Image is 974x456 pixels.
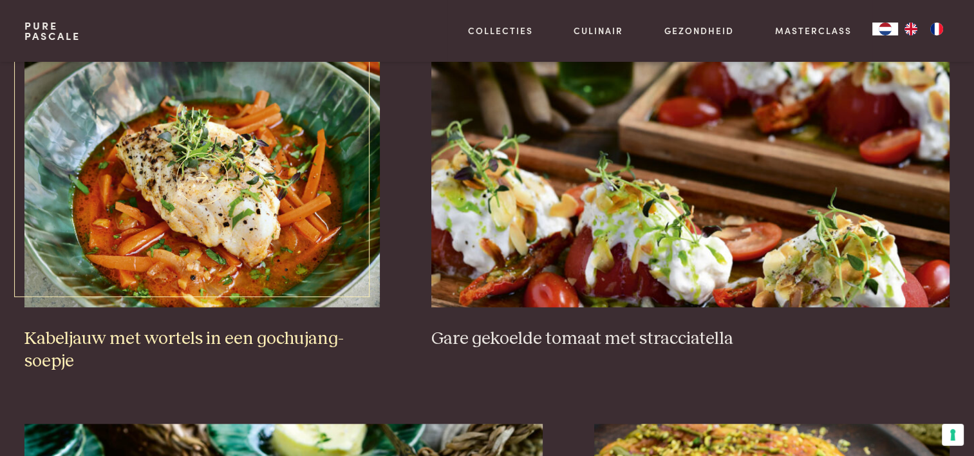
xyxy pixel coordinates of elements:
a: Culinair [574,24,623,37]
button: Uw voorkeuren voor toestemming voor trackingtechnologieën [942,424,964,446]
a: Collecties [468,24,533,37]
a: NL [872,23,898,35]
a: Gare gekoelde tomaat met stracciatella Gare gekoelde tomaat met stracciatella [431,50,950,350]
div: Language [872,23,898,35]
a: Kabeljauw met wortels in een gochujang-soepje Kabeljauw met wortels in een gochujang-soepje [24,50,380,372]
a: EN [898,23,924,35]
a: PurePascale [24,21,80,41]
img: Kabeljauw met wortels in een gochujang-soepje [24,50,380,307]
a: Masterclass [775,24,852,37]
aside: Language selected: Nederlands [872,23,950,35]
a: Gezondheid [664,24,734,37]
h3: Gare gekoelde tomaat met stracciatella [431,328,950,350]
ul: Language list [898,23,950,35]
a: FR [924,23,950,35]
img: Gare gekoelde tomaat met stracciatella [431,50,950,307]
h3: Kabeljauw met wortels in een gochujang-soepje [24,328,380,372]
